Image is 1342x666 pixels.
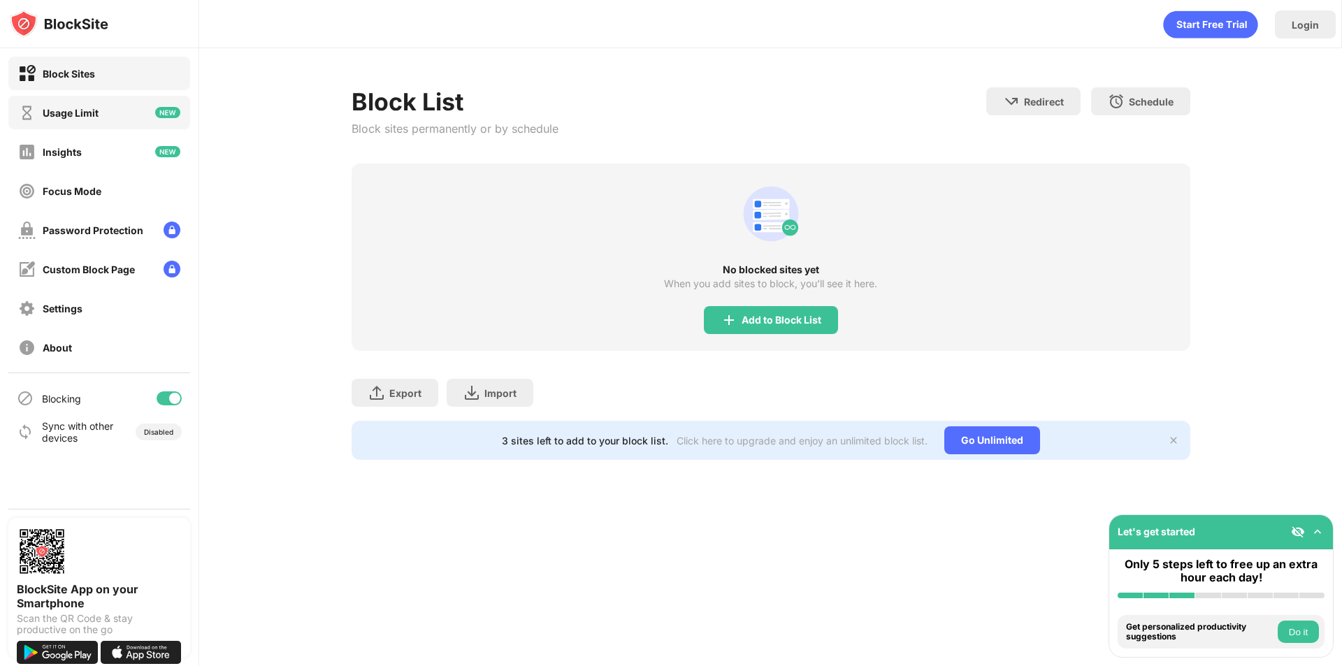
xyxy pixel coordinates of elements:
img: time-usage-off.svg [18,104,36,122]
div: Password Protection [43,224,143,236]
div: Only 5 steps left to free up an extra hour each day! [1118,558,1325,584]
img: new-icon.svg [155,107,180,118]
div: animation [737,180,805,247]
div: Blocking [42,393,81,405]
div: Import [484,387,517,399]
div: Redirect [1024,96,1064,108]
img: lock-menu.svg [164,222,180,238]
img: x-button.svg [1168,435,1179,446]
div: Disabled [144,428,173,436]
img: focus-off.svg [18,182,36,200]
div: Settings [43,303,82,314]
div: Go Unlimited [944,426,1040,454]
img: get-it-on-google-play.svg [17,641,98,664]
div: Custom Block Page [43,263,135,275]
img: password-protection-off.svg [18,222,36,239]
div: Scan the QR Code & stay productive on the go [17,613,182,635]
img: omni-setup-toggle.svg [1311,525,1325,539]
div: Let's get started [1118,526,1195,537]
div: Insights [43,146,82,158]
div: animation [1163,10,1258,38]
div: Click here to upgrade and enjoy an unlimited block list. [677,435,928,447]
img: lock-menu.svg [164,261,180,277]
div: Export [389,387,421,399]
div: Block Sites [43,68,95,80]
button: Do it [1278,621,1319,643]
img: blocking-icon.svg [17,390,34,407]
div: 3 sites left to add to your block list. [502,435,668,447]
div: When you add sites to block, you’ll see it here. [664,278,877,289]
img: download-on-the-app-store.svg [101,641,182,664]
img: new-icon.svg [155,146,180,157]
div: Login [1292,19,1319,31]
img: customize-block-page-off.svg [18,261,36,278]
img: sync-icon.svg [17,424,34,440]
img: logo-blocksite.svg [10,10,108,38]
div: Sync with other devices [42,420,114,444]
img: insights-off.svg [18,143,36,161]
div: Usage Limit [43,107,99,119]
div: Block List [352,87,558,116]
div: Schedule [1129,96,1174,108]
div: About [43,342,72,354]
div: Block sites permanently or by schedule [352,122,558,136]
div: Get personalized productivity suggestions [1126,622,1274,642]
div: No blocked sites yet [352,264,1190,275]
img: block-on.svg [18,65,36,82]
img: eye-not-visible.svg [1291,525,1305,539]
div: BlockSite App on your Smartphone [17,582,182,610]
div: Add to Block List [742,314,821,326]
div: Focus Mode [43,185,101,197]
img: settings-off.svg [18,300,36,317]
img: options-page-qr-code.png [17,526,67,577]
img: about-off.svg [18,339,36,356]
